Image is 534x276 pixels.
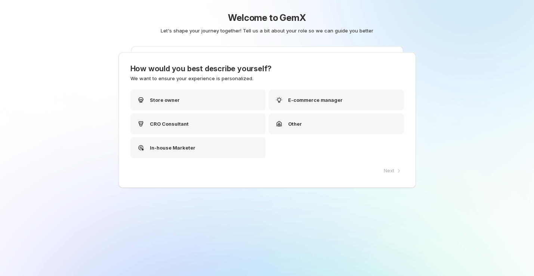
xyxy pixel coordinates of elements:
p: Other [288,120,302,128]
p: E-commerce manager [288,96,343,104]
h3: How would you best describe yourself? [130,64,404,73]
p: Store owner [150,96,180,104]
p: In-house Marketer [150,144,195,151]
h1: Welcome to GemX [90,12,445,24]
p: Let's shape your journey together! Tell us a bit about your role so we can guide you better [93,27,442,34]
span: We want to ensure your experience is personalized. [130,75,253,81]
p: CRO Consultant [150,120,189,128]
